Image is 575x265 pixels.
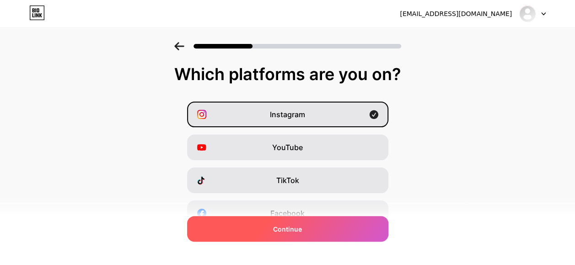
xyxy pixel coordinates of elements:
img: khushienterprise [519,5,536,22]
span: TikTok [276,175,299,186]
span: Facebook [270,208,305,219]
span: Continue [273,224,302,234]
span: Instagram [270,109,305,120]
div: Which platforms are you on? [9,65,566,83]
span: YouTube [272,142,303,153]
div: [EMAIL_ADDRESS][DOMAIN_NAME] [400,9,512,19]
span: Twitter/X [272,241,303,252]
